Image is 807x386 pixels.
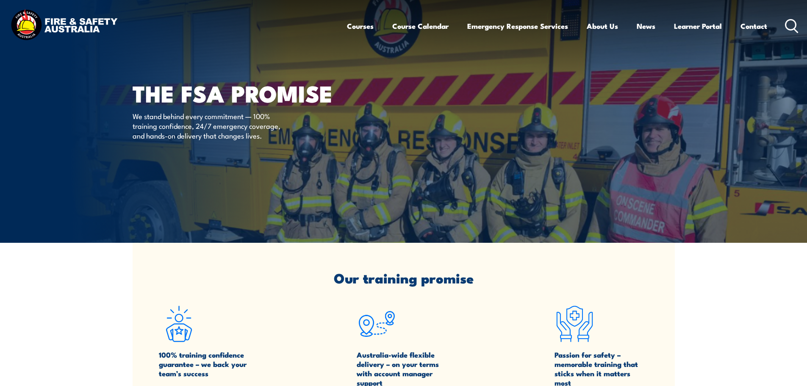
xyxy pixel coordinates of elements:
a: Learner Portal [674,15,722,37]
a: Emergency Response Services [467,15,568,37]
a: Courses [347,15,374,37]
h1: The FSA promise [133,83,342,103]
a: Contact [740,15,767,37]
h2: Our training promise [159,272,649,283]
p: We stand behind every commitment — 100% training confidence, 24/7 emergency coverage, and hands-o... [133,111,287,141]
a: Course Calendar [392,15,449,37]
a: News [637,15,655,37]
a: About Us [587,15,618,37]
img: flexible-delivery-icon [357,304,397,344]
img: safety-icon2 [555,304,595,344]
img: confidence-icon [159,304,199,344]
